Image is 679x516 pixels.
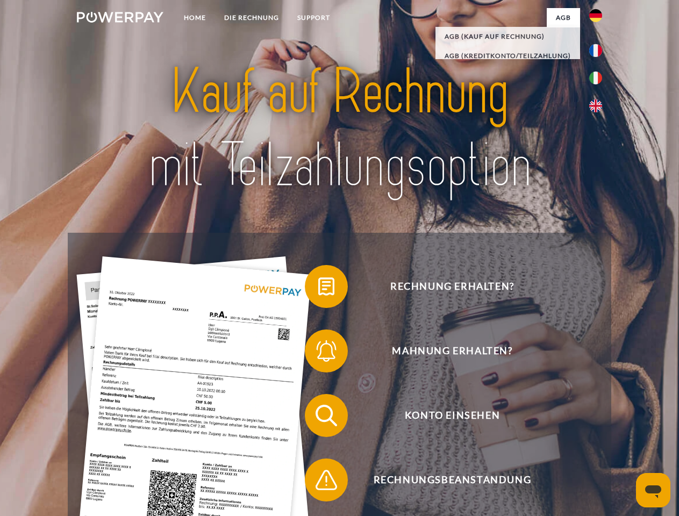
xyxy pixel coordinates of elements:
img: qb_search.svg [313,402,340,429]
button: Rechnung erhalten? [305,265,584,308]
a: AGB (Kreditkonto/Teilzahlung) [435,46,580,66]
span: Mahnung erhalten? [320,329,584,372]
img: it [589,71,602,84]
img: qb_warning.svg [313,467,340,493]
span: Konto einsehen [320,394,584,437]
button: Rechnungsbeanstandung [305,458,584,501]
img: en [589,99,602,112]
span: Rechnungsbeanstandung [320,458,584,501]
img: logo-powerpay-white.svg [77,12,163,23]
img: title-powerpay_de.svg [103,52,576,206]
button: Mahnung erhalten? [305,329,584,372]
a: SUPPORT [288,8,339,27]
a: Home [175,8,215,27]
a: AGB (Kauf auf Rechnung) [435,27,580,46]
a: agb [547,8,580,27]
img: de [589,9,602,22]
span: Rechnung erhalten? [320,265,584,308]
img: qb_bill.svg [313,273,340,300]
img: fr [589,44,602,57]
iframe: Schaltfläche zum Öffnen des Messaging-Fensters [636,473,670,507]
button: Konto einsehen [305,394,584,437]
img: qb_bell.svg [313,338,340,364]
a: DIE RECHNUNG [215,8,288,27]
